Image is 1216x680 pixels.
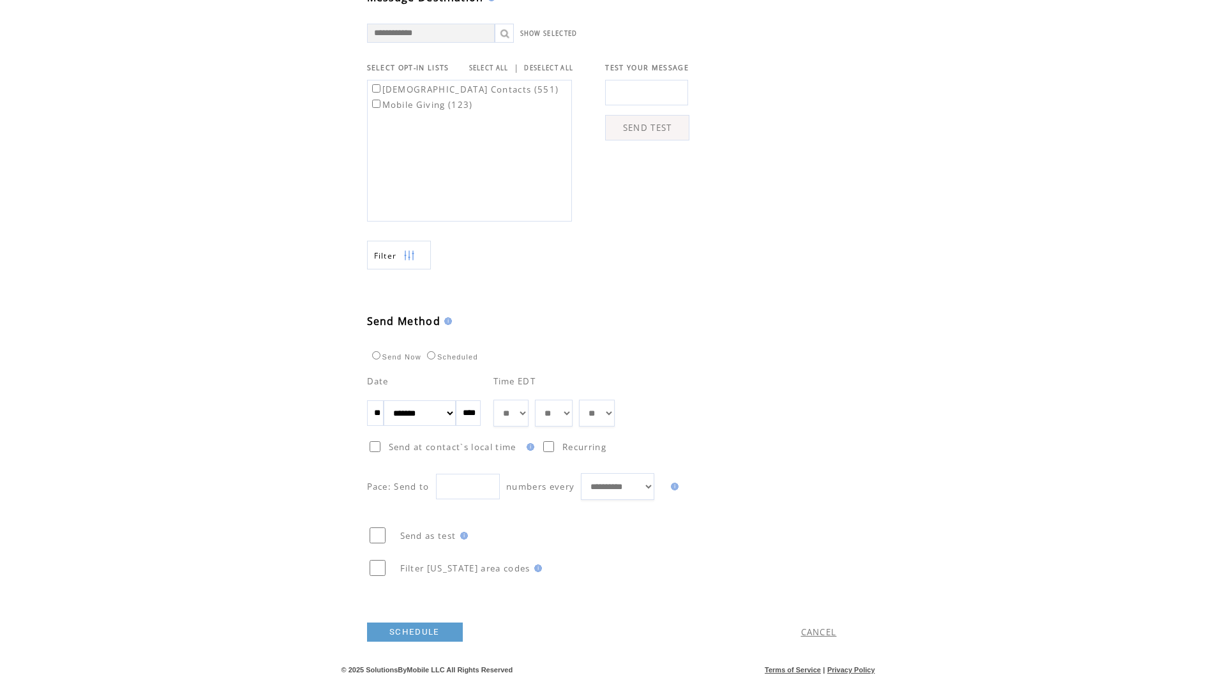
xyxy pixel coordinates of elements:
[801,626,837,638] a: CANCEL
[530,564,542,572] img: help.gif
[667,483,679,490] img: help.gif
[493,375,536,387] span: Time EDT
[367,481,430,492] span: Pace: Send to
[514,62,519,73] span: |
[370,84,559,95] label: [DEMOGRAPHIC_DATA] Contacts (551)
[427,351,435,359] input: Scheduled
[400,563,530,574] span: Filter [US_STATE] area codes
[372,84,380,93] input: [DEMOGRAPHIC_DATA] Contacts (551)
[562,441,606,453] span: Recurring
[369,353,421,361] label: Send Now
[372,100,380,108] input: Mobile Giving (123)
[367,375,389,387] span: Date
[367,241,431,269] a: Filter
[524,64,573,72] a: DESELECT ALL
[523,443,534,451] img: help.gif
[520,29,578,38] a: SHOW SELECTED
[403,241,415,270] img: filters.png
[400,530,456,541] span: Send as test
[374,250,397,261] span: Show filters
[389,441,516,453] span: Send at contact`s local time
[367,314,441,328] span: Send Method
[605,115,689,140] a: SEND TEST
[342,666,513,674] span: © 2025 SolutionsByMobile LLC All Rights Reserved
[424,353,478,361] label: Scheduled
[456,532,468,540] img: help.gif
[469,64,509,72] a: SELECT ALL
[370,99,473,110] label: Mobile Giving (123)
[823,666,825,674] span: |
[506,481,574,492] span: numbers every
[827,666,875,674] a: Privacy Policy
[367,623,463,642] a: SCHEDULE
[605,63,689,72] span: TEST YOUR MESSAGE
[367,63,449,72] span: SELECT OPT-IN LISTS
[372,351,380,359] input: Send Now
[440,317,452,325] img: help.gif
[765,666,821,674] a: Terms of Service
